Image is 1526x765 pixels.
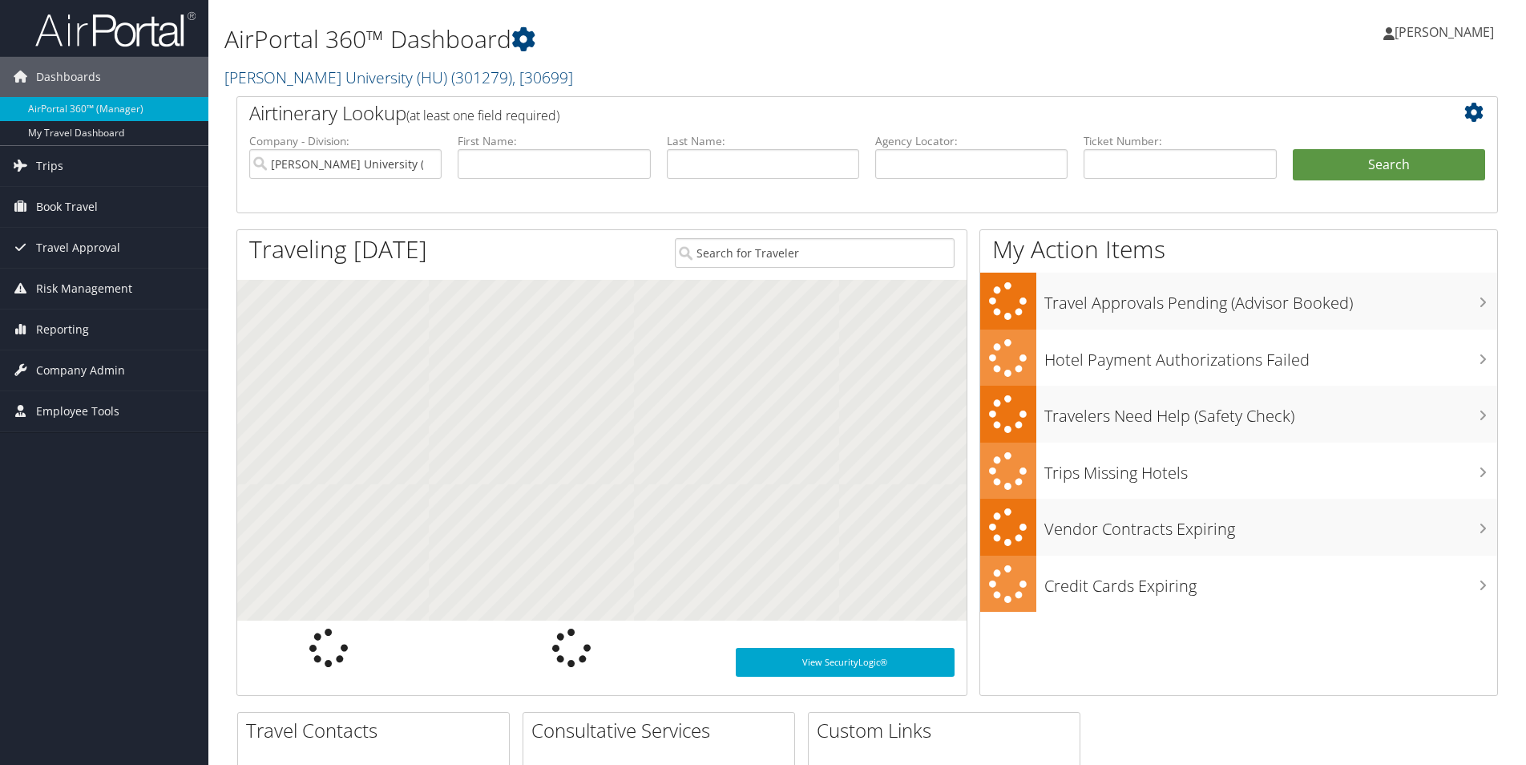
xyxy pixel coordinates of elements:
span: Company Admin [36,350,125,391]
label: Ticket Number: [1084,133,1276,149]
h3: Trips Missing Hotels [1044,454,1497,484]
span: , [ 30699 ] [512,67,573,88]
span: Dashboards [36,57,101,97]
h1: My Action Items [980,233,1497,266]
a: Hotel Payment Authorizations Failed [980,330,1497,387]
a: Vendor Contracts Expiring [980,499,1497,556]
input: Search for Traveler [675,238,955,268]
span: [PERSON_NAME] [1395,23,1494,41]
span: Travel Approval [36,228,120,268]
button: Search [1293,149,1485,181]
h3: Vendor Contracts Expiring [1044,510,1497,540]
a: View SecurityLogic® [736,648,955,677]
a: Trips Missing Hotels [980,443,1497,500]
a: [PERSON_NAME] University (HU) [224,67,573,88]
h2: Airtinerary Lookup [249,99,1380,127]
label: Agency Locator: [875,133,1068,149]
h3: Travel Approvals Pending (Advisor Booked) [1044,284,1497,314]
span: Employee Tools [36,391,119,431]
label: First Name: [458,133,650,149]
h2: Travel Contacts [246,717,509,744]
span: Trips [36,146,63,186]
span: Risk Management [36,269,132,309]
h1: Traveling [DATE] [249,233,427,266]
label: Company - Division: [249,133,442,149]
img: airportal-logo.png [35,10,196,48]
h1: AirPortal 360™ Dashboard [224,22,1081,56]
h3: Credit Cards Expiring [1044,567,1497,597]
h3: Hotel Payment Authorizations Failed [1044,341,1497,371]
a: [PERSON_NAME] [1383,8,1510,56]
span: ( 301279 ) [451,67,512,88]
a: Travelers Need Help (Safety Check) [980,386,1497,443]
h2: Consultative Services [531,717,794,744]
h3: Travelers Need Help (Safety Check) [1044,397,1497,427]
span: Reporting [36,310,89,350]
label: Last Name: [667,133,859,149]
a: Travel Approvals Pending (Advisor Booked) [980,273,1497,330]
h2: Custom Links [817,717,1080,744]
span: (at least one field required) [406,107,559,124]
a: Credit Cards Expiring [980,556,1497,613]
span: Book Travel [36,187,98,227]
